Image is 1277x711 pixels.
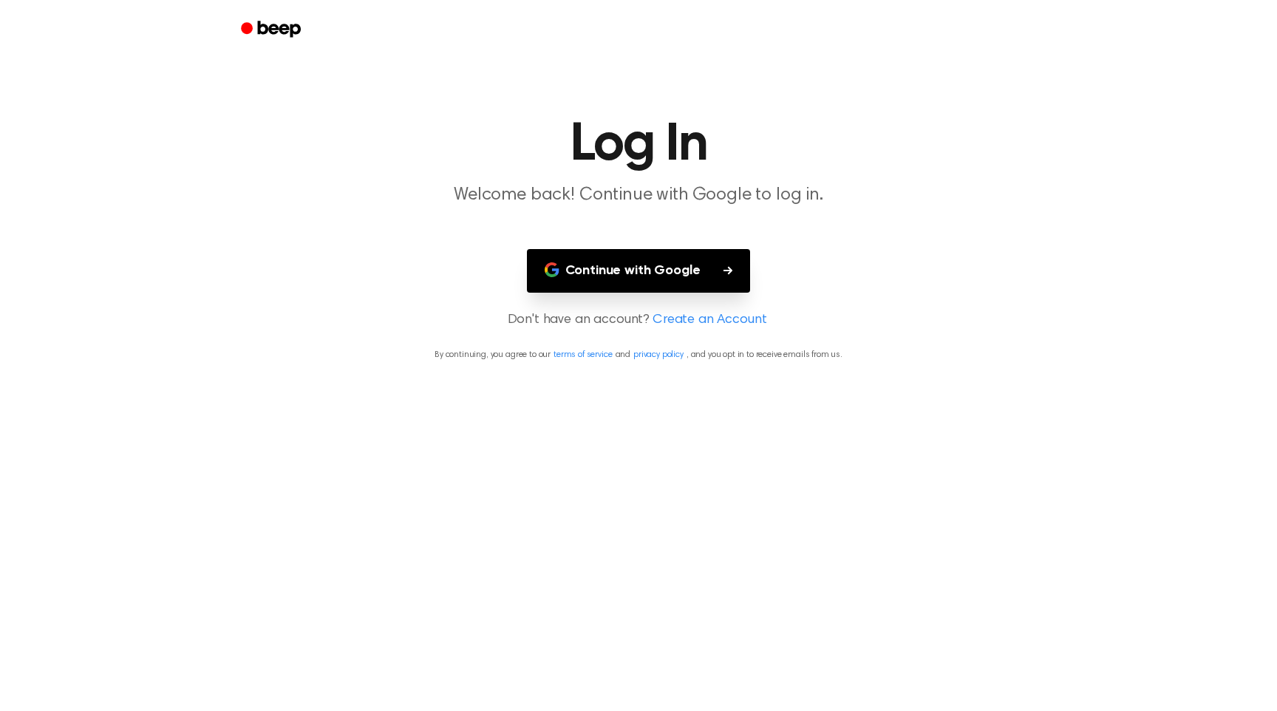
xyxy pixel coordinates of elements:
p: By continuing, you agree to our and , and you opt in to receive emails from us. [18,348,1259,361]
button: Continue with Google [527,249,751,293]
a: Create an Account [653,310,766,330]
p: Welcome back! Continue with Google to log in. [355,183,922,208]
a: Beep [231,16,314,44]
a: privacy policy [633,350,684,359]
h1: Log In [260,118,1017,171]
p: Don't have an account? [18,310,1259,330]
a: terms of service [554,350,612,359]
